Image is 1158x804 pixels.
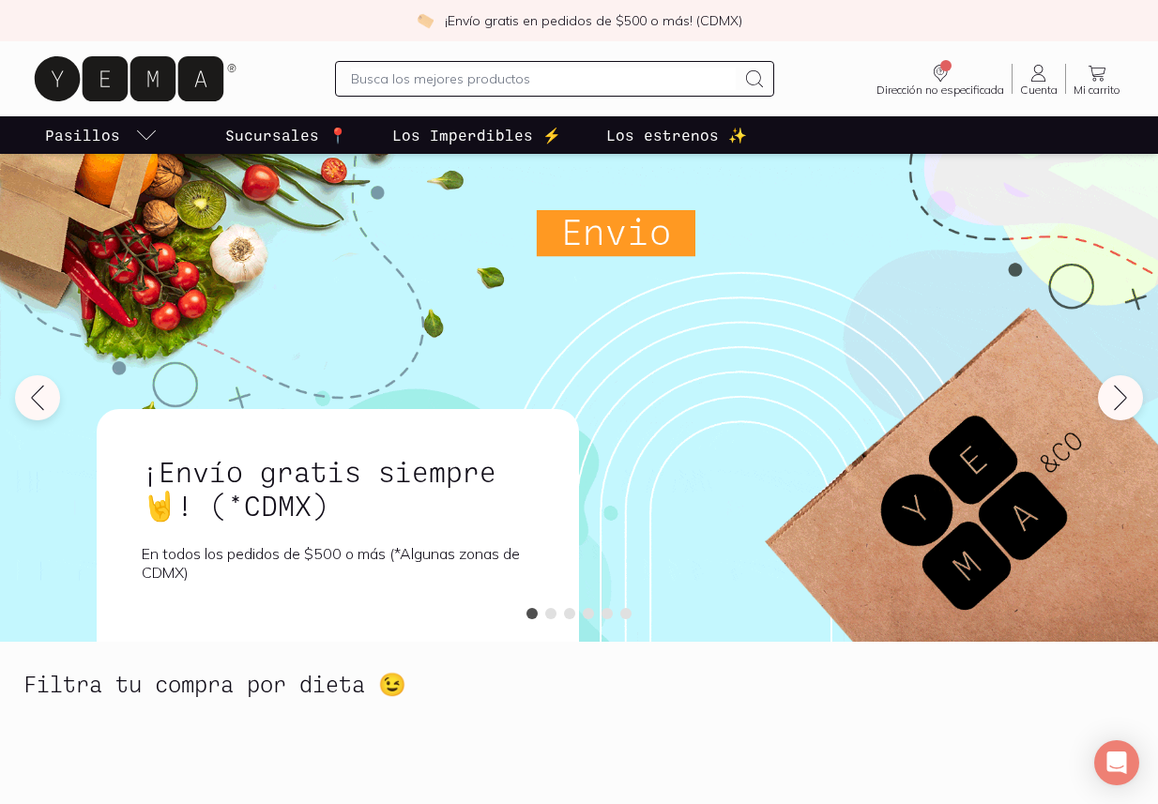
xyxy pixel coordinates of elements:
h2: Filtra tu compra por dieta 😉 [23,672,406,696]
h1: ¡Envío gratis siempre🤘! (*CDMX) [142,454,534,522]
a: Los Imperdibles ⚡️ [389,116,565,154]
a: pasillo-todos-link [41,116,161,154]
p: ¡Envío gratis en pedidos de $500 o más! (CDMX) [445,11,742,30]
p: Los Imperdibles ⚡️ [392,124,561,146]
a: Los estrenos ✨ [602,116,751,154]
p: Pasillos [45,124,120,146]
a: Mi carrito [1066,62,1128,96]
input: Busca los mejores productos [351,68,736,90]
img: check [417,12,434,29]
span: Dirección no especificada [876,84,1004,96]
p: Los estrenos ✨ [606,124,747,146]
span: Cuenta [1020,84,1058,96]
span: Mi carrito [1074,84,1120,96]
a: Cuenta [1013,62,1065,96]
p: Sucursales 📍 [225,124,347,146]
a: Dirección no especificada [869,62,1012,96]
div: Open Intercom Messenger [1094,740,1139,785]
p: En todos los pedidos de $500 o más (*Algunas zonas de CDMX) [142,544,534,582]
a: Sucursales 📍 [221,116,351,154]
